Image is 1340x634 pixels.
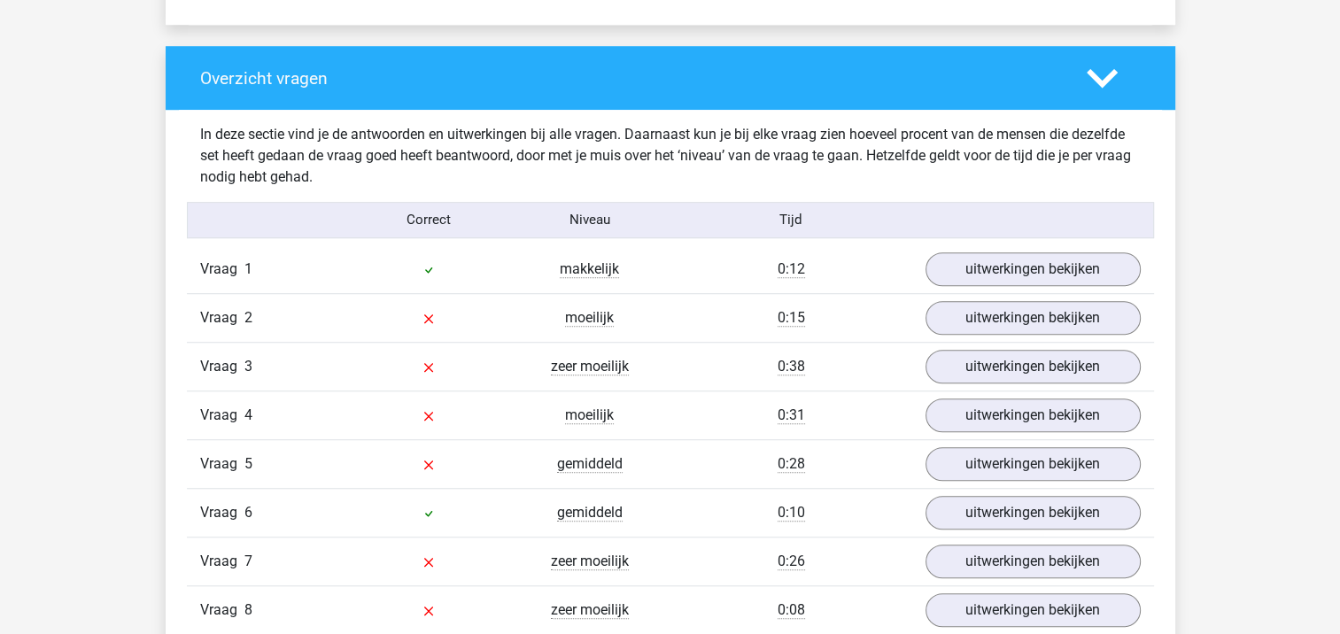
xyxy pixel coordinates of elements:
span: Vraag [200,307,244,329]
div: Correct [348,210,509,230]
a: uitwerkingen bekijken [926,350,1141,383]
a: uitwerkingen bekijken [926,252,1141,286]
div: In deze sectie vind je de antwoorden en uitwerkingen bij alle vragen. Daarnaast kun je bij elke v... [187,124,1154,188]
span: Vraag [200,453,244,475]
h4: Overzicht vragen [200,68,1060,89]
span: 6 [244,504,252,521]
span: Vraag [200,356,244,377]
span: 0:26 [778,553,805,570]
span: 0:10 [778,504,805,522]
a: uitwerkingen bekijken [926,447,1141,481]
span: 2 [244,309,252,326]
span: 5 [244,455,252,472]
a: uitwerkingen bekijken [926,593,1141,627]
span: 0:28 [778,455,805,473]
span: 0:12 [778,260,805,278]
span: gemiddeld [557,504,623,522]
span: Vraag [200,259,244,280]
a: uitwerkingen bekijken [926,301,1141,335]
span: 7 [244,553,252,569]
div: Niveau [509,210,670,230]
span: Vraag [200,599,244,621]
a: uitwerkingen bekijken [926,496,1141,530]
a: uitwerkingen bekijken [926,545,1141,578]
span: moeilijk [565,309,614,327]
span: gemiddeld [557,455,623,473]
span: 8 [244,601,252,618]
span: 0:31 [778,406,805,424]
a: uitwerkingen bekijken [926,398,1141,432]
span: makkelijk [560,260,619,278]
span: Vraag [200,405,244,426]
span: 0:38 [778,358,805,375]
span: zeer moeilijk [551,601,629,619]
span: Vraag [200,502,244,523]
span: Vraag [200,551,244,572]
span: 3 [244,358,252,375]
span: zeer moeilijk [551,358,629,375]
span: 0:15 [778,309,805,327]
span: moeilijk [565,406,614,424]
div: Tijd [670,210,911,230]
span: 4 [244,406,252,423]
span: 1 [244,260,252,277]
span: 0:08 [778,601,805,619]
span: zeer moeilijk [551,553,629,570]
